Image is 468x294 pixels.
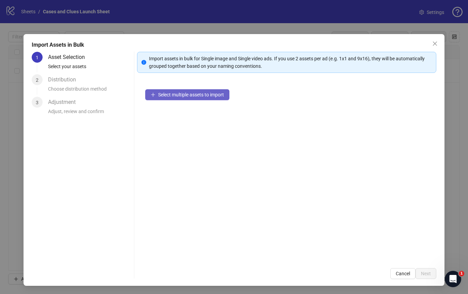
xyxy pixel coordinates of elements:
[416,268,436,279] button: Next
[429,38,440,49] button: Close
[36,77,39,83] span: 2
[149,55,432,70] div: Import assets in bulk for Single image and Single video ads. If you use 2 assets per ad (e.g. 1x1...
[48,97,81,108] div: Adjustment
[390,268,416,279] button: Cancel
[158,92,224,97] span: Select multiple assets to import
[48,63,132,74] div: Select your assets
[145,89,229,100] button: Select multiple assets to import
[151,92,155,97] span: plus
[36,55,39,60] span: 1
[36,100,39,105] span: 3
[459,271,464,276] span: 1
[141,60,146,65] span: info-circle
[48,74,81,85] div: Distribution
[48,85,132,97] div: Choose distribution method
[396,271,410,276] span: Cancel
[48,52,90,63] div: Asset Selection
[48,108,132,119] div: Adjust, review and confirm
[432,41,438,46] span: close
[445,271,461,287] iframe: Intercom live chat
[32,41,437,49] div: Import Assets in Bulk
